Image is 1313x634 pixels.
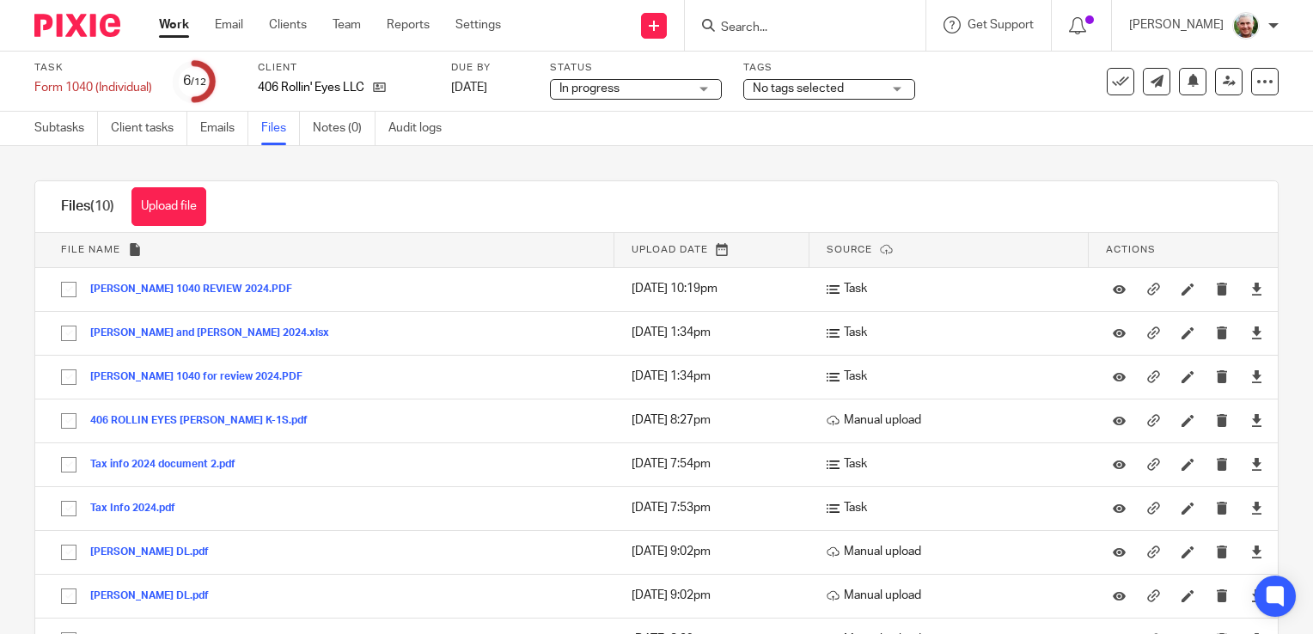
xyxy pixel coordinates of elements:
button: Tax info 2024 document 2.pdf [90,459,248,471]
a: Team [333,16,361,34]
img: kim_profile.jpg [1232,12,1260,40]
a: Files [261,112,300,145]
button: [PERSON_NAME] DL.pdf [90,590,222,602]
button: [PERSON_NAME] 1040 for review 2024.PDF [90,371,315,383]
input: Select [52,492,85,525]
small: /12 [191,77,206,87]
a: Reports [387,16,430,34]
input: Select [52,317,85,350]
p: Task [827,368,1080,385]
input: Select [52,448,85,481]
p: [DATE] 1:34pm [632,324,802,341]
a: Download [1250,411,1263,429]
a: Clients [269,16,307,34]
div: Form 1040 (Individual) [34,79,152,96]
span: Actions [1106,245,1156,254]
span: Get Support [968,19,1034,31]
a: Client tasks [111,112,187,145]
span: (10) [90,199,114,213]
input: Select [52,536,85,569]
p: Task [827,499,1080,516]
button: [PERSON_NAME] 1040 REVIEW 2024.PDF [90,283,305,296]
div: 6 [183,71,206,91]
p: Task [827,324,1080,341]
label: Client [258,61,430,75]
input: Select [52,405,85,437]
a: Email [215,16,243,34]
span: [DATE] [451,82,487,94]
button: 406 ROLLIN EYES [PERSON_NAME] K-1S.pdf [90,415,321,427]
a: Download [1250,368,1263,385]
h1: Files [61,198,114,216]
p: Manual upload [827,587,1080,604]
input: Search [719,21,874,36]
button: [PERSON_NAME] and [PERSON_NAME] 2024.xlsx [90,327,342,339]
span: In progress [559,82,620,94]
p: Manual upload [827,411,1080,429]
a: Audit logs [388,112,455,145]
p: [DATE] 7:54pm [632,455,802,472]
p: [DATE] 7:53pm [632,499,802,516]
span: No tags selected [753,82,844,94]
a: Settings [455,16,501,34]
p: 406 Rollin' Eyes LLC [258,79,364,96]
input: Select [52,580,85,613]
input: Select [52,361,85,393]
button: Tax Info 2024.pdf [90,503,188,515]
button: Upload file [131,187,206,226]
a: Emails [200,112,248,145]
a: Work [159,16,189,34]
p: Task [827,455,1080,472]
a: Download [1250,280,1263,297]
a: Subtasks [34,112,98,145]
label: Tags [743,61,915,75]
p: Task [827,280,1080,297]
span: File name [61,245,120,254]
span: Source [827,245,872,254]
a: Download [1250,587,1263,604]
a: Download [1250,499,1263,516]
p: [DATE] 9:02pm [632,543,802,560]
span: Upload date [632,245,708,254]
a: Download [1250,324,1263,341]
label: Task [34,61,152,75]
input: Select [52,273,85,306]
p: [DATE] 8:27pm [632,411,802,429]
a: Notes (0) [313,112,376,145]
p: [DATE] 9:02pm [632,587,802,604]
p: [PERSON_NAME] [1129,16,1224,34]
label: Status [550,61,722,75]
img: Pixie [34,14,120,37]
button: [PERSON_NAME] DL.pdf [90,546,222,558]
p: Manual upload [827,543,1080,560]
p: [DATE] 1:34pm [632,368,802,385]
a: Download [1250,455,1263,472]
p: [DATE] 10:19pm [632,280,802,297]
label: Due by [451,61,528,75]
a: Download [1250,543,1263,560]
